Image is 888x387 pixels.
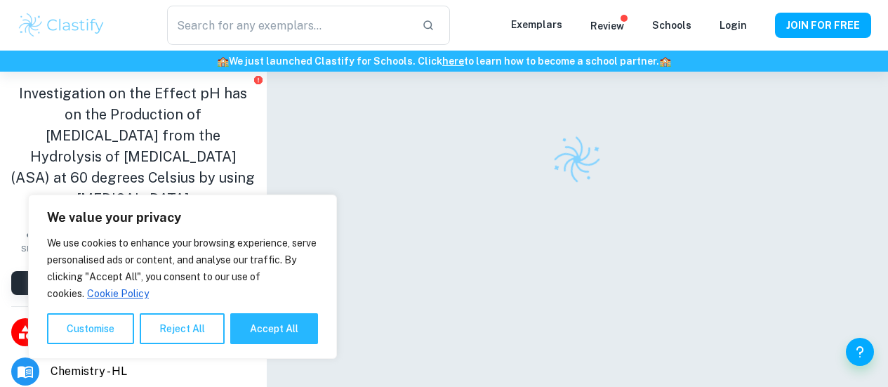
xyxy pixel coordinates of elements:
button: Help and Feedback [846,338,874,366]
h6: We just launched Clastify for Schools. Click to learn how to become a school partner. [3,53,885,69]
span: Share [21,244,45,254]
input: Search for any exemplars... [167,6,411,45]
span: Chemistry - HL [51,363,256,380]
a: Cookie Policy [86,287,150,300]
button: Accept All [230,313,318,344]
p: We use cookies to enhance your browsing experience, serve personalised ads or content, and analys... [47,235,318,302]
p: Review [590,18,624,34]
a: Login [720,20,747,31]
button: View [PERSON_NAME] [11,271,256,295]
span: 🏫 [217,55,229,67]
span: 🏫 [659,55,671,67]
button: JOIN FOR FREE [775,13,871,38]
p: Exemplars [511,17,562,32]
div: We value your privacy [28,195,337,359]
button: Reject All [140,313,225,344]
p: We value your privacy [47,209,318,226]
img: Clastify logo [17,11,106,39]
a: Schools [652,20,691,31]
img: Clastify logo [547,129,607,190]
a: here [442,55,464,67]
button: Report issue [253,74,264,85]
button: Customise [47,313,134,344]
h1: Investigation on the Effect pH has on the Production of [MEDICAL_DATA] from the Hydrolysis of [ME... [11,83,256,209]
